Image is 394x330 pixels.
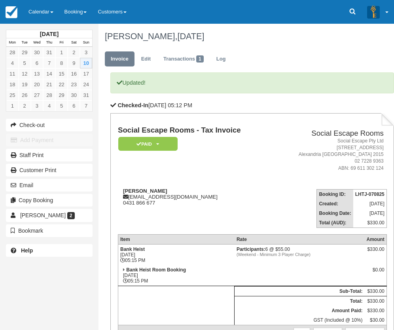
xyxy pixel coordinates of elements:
strong: LHTJ-070825 [355,192,385,197]
p: [DATE] 05:12 PM [110,101,394,110]
a: 23 [68,79,80,90]
td: $330.00 [353,218,387,228]
th: Wed [31,38,43,47]
strong: [PERSON_NAME] [123,188,167,194]
td: [DATE] [353,199,387,209]
a: 5 [55,101,68,111]
td: $330.00 [364,306,386,315]
a: 26 [19,90,31,101]
th: Mon [6,38,19,47]
span: 1 [196,55,204,63]
th: Rate [235,234,365,244]
strong: Participants [237,247,265,252]
h1: Social Escape Rooms - Tax Invoice [118,126,272,135]
a: 14 [43,68,55,79]
button: Add Payment [6,134,93,146]
button: Bookmark [6,224,93,237]
strong: Bank Heist Room Booking [126,267,186,273]
th: Total (AUD): [317,218,353,228]
a: Transactions1 [157,51,210,67]
a: 25 [6,90,19,101]
div: $0.00 [366,267,384,279]
h2: Social Escape Rooms [275,129,384,138]
td: [DATE] 05:15 PM [118,265,234,286]
td: $330.00 [364,296,386,306]
a: 31 [43,47,55,58]
th: Amount [364,234,386,244]
a: Staff Print [6,149,93,161]
a: 7 [80,101,92,111]
a: 19 [19,79,31,90]
th: Thu [43,38,55,47]
a: 22 [55,79,68,90]
th: Item [118,234,234,244]
b: Help [21,247,33,254]
strong: Bank Heist [120,247,145,252]
a: 27 [31,90,43,101]
strong: [DATE] [40,31,59,37]
a: 30 [31,47,43,58]
a: 15 [55,68,68,79]
address: Social Escape Pty Ltd [STREET_ADDRESS] Alexandria [GEOGRAPHIC_DATA] 2015 02 7228 9363 ABN: 69 611... [275,138,384,172]
a: 12 [19,68,31,79]
button: Copy Booking [6,194,93,207]
th: Created: [317,199,353,209]
a: Log [210,51,232,67]
a: Customer Print [6,164,93,176]
b: Checked-In [117,102,148,108]
th: Amount Paid: [235,306,365,315]
a: Invoice [105,51,134,67]
a: 7 [43,58,55,68]
a: 6 [31,58,43,68]
button: Email [6,179,93,192]
th: Sun [80,38,92,47]
th: Booking ID: [317,189,353,199]
a: Help [6,244,93,257]
a: 9 [68,58,80,68]
a: 13 [31,68,43,79]
button: Check-out [6,119,93,131]
a: 2 [19,101,31,111]
em: Paid [118,137,178,151]
a: 3 [80,47,92,58]
a: 5 [19,58,31,68]
th: Sub-Total: [235,286,365,296]
th: Tue [19,38,31,47]
a: 20 [31,79,43,90]
a: 3 [31,101,43,111]
span: 2 [67,212,75,219]
span: [DATE] [177,31,204,41]
img: checkfront-main-nav-mini-logo.png [6,6,17,18]
td: 6 @ $55.00 [235,244,365,265]
a: 4 [6,58,19,68]
a: 29 [19,47,31,58]
span: [PERSON_NAME] [20,212,66,218]
a: 28 [43,90,55,101]
a: 31 [80,90,92,101]
em: (Weekend - Minimum 3 Player Charge) [237,252,363,257]
img: A3 [367,6,380,18]
th: Total: [235,296,365,306]
a: Edit [135,51,157,67]
th: Sat [68,38,80,47]
th: Booking Date: [317,209,353,218]
a: 17 [80,68,92,79]
td: $330.00 [364,286,386,296]
a: 16 [68,68,80,79]
a: 21 [43,79,55,90]
a: 6 [68,101,80,111]
a: 18 [6,79,19,90]
a: 2 [68,47,80,58]
a: 30 [68,90,80,101]
h1: [PERSON_NAME], [105,32,388,41]
td: $30.00 [364,315,386,325]
a: Paid [118,137,175,151]
a: 1 [55,47,68,58]
a: 8 [55,58,68,68]
a: 1 [6,101,19,111]
a: 24 [80,79,92,90]
td: GST (Included @ 10%) [235,315,365,325]
div: [EMAIL_ADDRESS][DOMAIN_NAME] 0431 866 677 [118,188,272,206]
td: [DATE] [353,209,387,218]
a: 11 [6,68,19,79]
